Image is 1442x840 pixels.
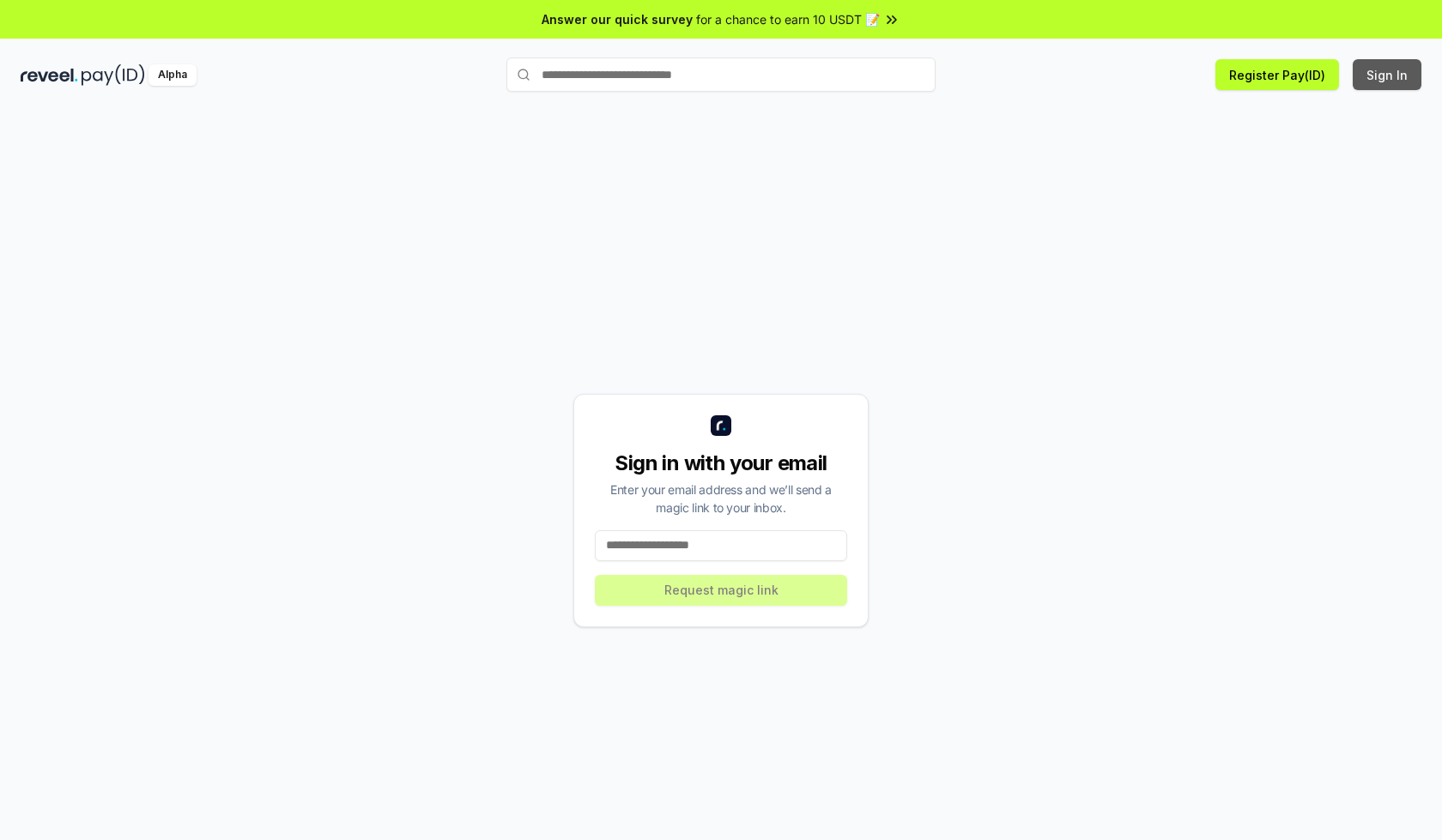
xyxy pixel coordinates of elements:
button: Sign In [1353,59,1421,90]
button: Register Pay(ID) [1215,59,1339,90]
div: Enter your email address and we’ll send a magic link to your inbox. [595,480,847,517]
img: logo_small [711,415,731,436]
div: Sign in with your email [595,450,847,477]
span: for a chance to earn 10 USDT 📝 [696,10,880,28]
div: Alpha [148,64,197,86]
img: pay_id [82,64,145,86]
span: Answer our quick survey [542,10,693,28]
img: reveel_dark [21,64,78,86]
